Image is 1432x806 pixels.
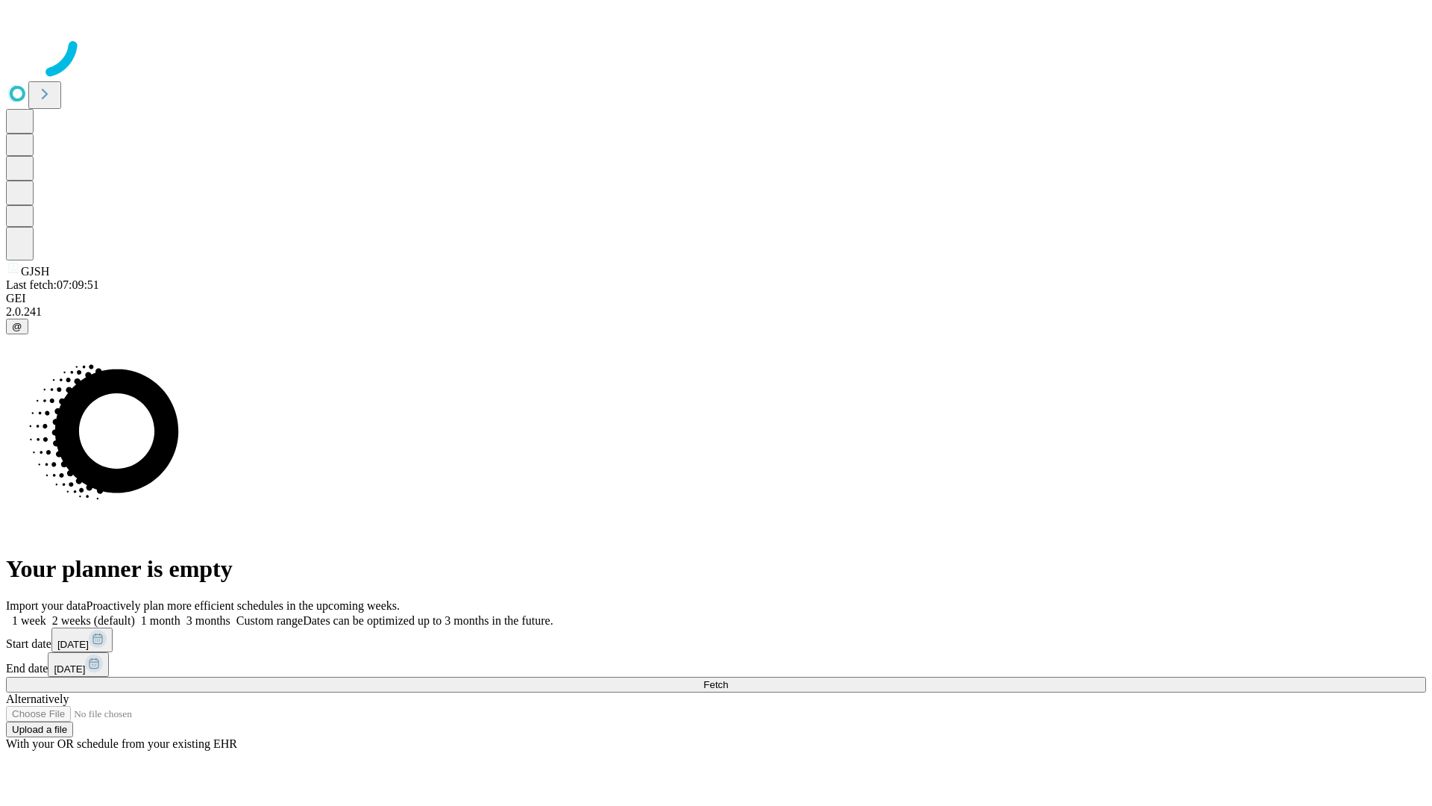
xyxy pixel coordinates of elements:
[6,722,73,737] button: Upload a file
[87,599,400,612] span: Proactively plan more efficient schedules in the upcoming weeks.
[6,693,69,705] span: Alternatively
[6,305,1426,319] div: 2.0.241
[6,292,1426,305] div: GEI
[141,614,180,627] span: 1 month
[6,737,237,750] span: With your OR schedule from your existing EHR
[236,614,303,627] span: Custom range
[6,599,87,612] span: Import your data
[57,639,89,650] span: [DATE]
[51,628,113,652] button: [DATE]
[303,614,553,627] span: Dates can be optimized up to 3 months in the future.
[54,663,85,675] span: [DATE]
[6,628,1426,652] div: Start date
[6,278,99,291] span: Last fetch: 07:09:51
[21,265,49,278] span: GJSH
[6,652,1426,677] div: End date
[186,614,230,627] span: 3 months
[6,319,28,334] button: @
[6,555,1426,583] h1: Your planner is empty
[48,652,109,677] button: [DATE]
[12,321,22,332] span: @
[703,679,728,690] span: Fetch
[52,614,135,627] span: 2 weeks (default)
[12,614,46,627] span: 1 week
[6,677,1426,693] button: Fetch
